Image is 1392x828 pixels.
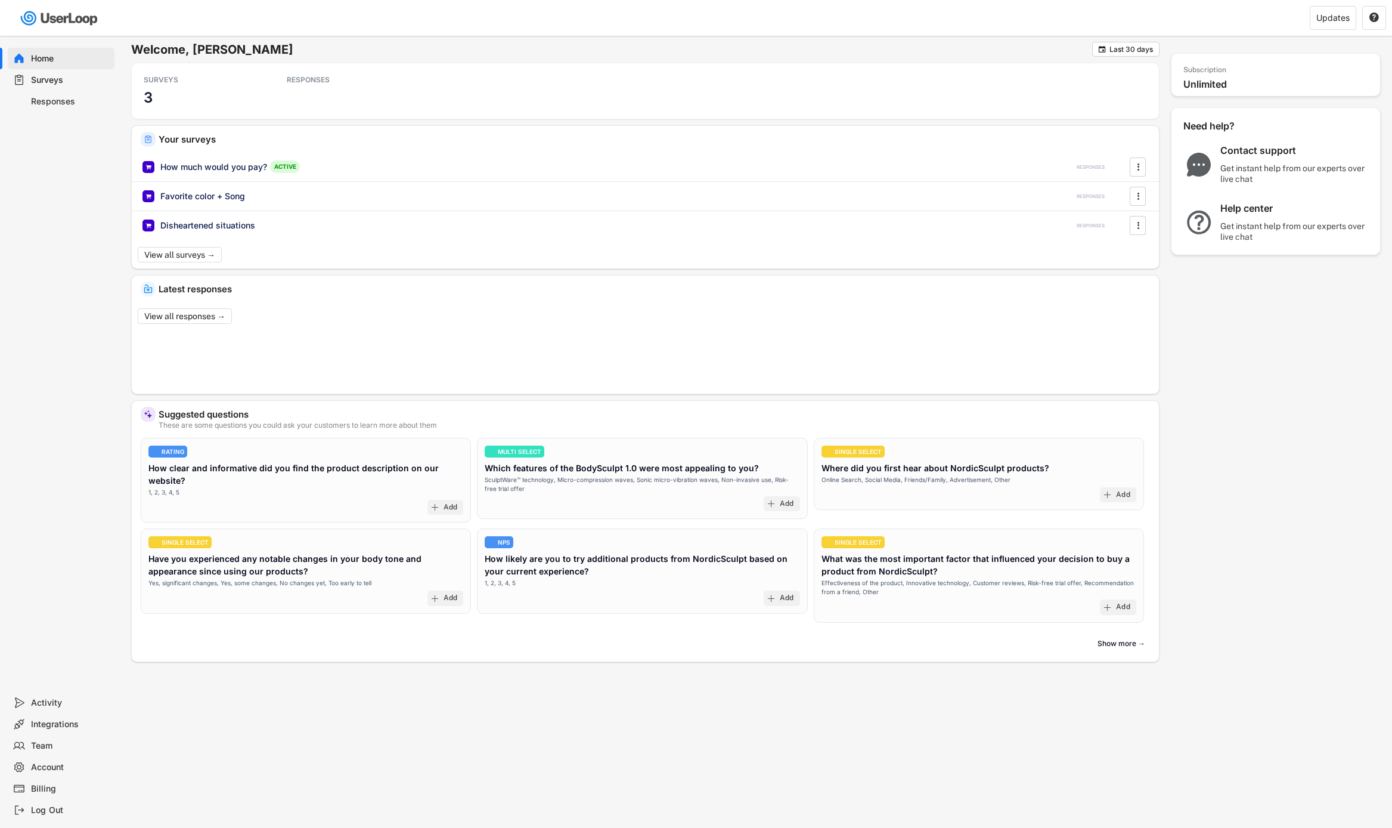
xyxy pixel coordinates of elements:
[1369,13,1379,23] button: 
[31,740,110,752] div: Team
[148,488,179,497] div: 1, 2, 3, 4, 5
[1116,490,1130,500] div: Add
[821,475,1010,484] div: Online Search, Social Media, Friends/Family, Advertisement, Other
[1077,193,1105,200] div: RESPONSES
[131,42,1092,57] h6: Welcome, [PERSON_NAME]
[1109,46,1153,53] div: Last 30 days
[151,449,157,455] img: yH5BAEAAAAALAAAAAABAAEAAAIBRAA7
[824,449,830,455] img: yH5BAEAAAAALAAAAAABAAEAAAIBRAA7
[144,410,153,419] img: MagicMajor%20%28Purple%29.svg
[160,161,267,173] div: How much would you pay?
[31,697,110,709] div: Activity
[31,783,110,795] div: Billing
[1183,120,1267,132] div: Need help?
[1077,223,1105,229] div: RESPONSES
[148,552,463,577] div: Have you experienced any notable changes in your body tone and appearance since using our products?
[31,805,110,816] div: Log Out
[1369,12,1379,23] text: 
[485,475,799,493] div: SculptWare™ technology, Micro-compression waves, Sonic micro-vibration waves, Non-invasive use, R...
[1132,217,1144,234] button: 
[485,579,516,588] div: 1, 2, 3, 4, 5
[287,75,394,85] div: RESPONSES
[1316,14,1350,22] div: Updates
[31,53,110,64] div: Home
[159,422,1150,429] div: These are some questions you could ask your customers to learn more about them
[821,552,1136,577] div: What was the most important factor that influenced your decision to buy a product from NordicSculpt?
[162,539,209,545] div: SINGLE SELECT
[1183,211,1214,234] img: QuestionMarkInverseMajor.svg
[1220,163,1369,184] div: Get instant help from our experts over live chat
[1183,153,1214,177] img: ChatMajor.svg
[144,285,153,293] img: IncomingMajor.svg
[159,410,1150,419] div: Suggested questions
[270,160,300,173] div: ACTIVE
[138,308,232,324] button: View all responses →
[780,594,794,603] div: Add
[1220,221,1369,242] div: Get instant help from our experts over live chat
[31,719,110,730] div: Integrations
[31,75,110,86] div: Surveys
[824,539,830,545] img: yH5BAEAAAAALAAAAAABAAEAAAIBRAA7
[31,96,110,107] div: Responses
[821,462,1049,474] div: Where did you first hear about NordicSculpt products?
[138,247,222,262] button: View all surveys →
[485,462,759,474] div: Which features of the BodySculpt 1.0 were most appealing to you?
[821,579,1136,597] div: Effectiveness of the product, Innovative technology, Customer reviews, Risk-free trial offer, Rec...
[144,88,153,107] h3: 3
[162,449,184,455] div: RATING
[31,762,110,773] div: Account
[144,75,251,85] div: SURVEYS
[1116,603,1130,612] div: Add
[488,449,494,455] img: yH5BAEAAAAALAAAAAABAAEAAAIBRAA7
[498,449,541,455] div: MULTI SELECT
[1220,202,1369,215] div: Help center
[498,539,510,545] div: NPS
[1077,164,1105,171] div: RESPONSES
[151,539,157,545] img: yH5BAEAAAAALAAAAAABAAEAAAIBRAA7
[1132,187,1144,205] button: 
[1220,144,1369,157] div: Contact support
[1098,45,1106,54] button: 
[148,462,463,487] div: How clear and informative did you find the product description on our website?
[1093,635,1150,653] button: Show more →
[1183,66,1226,75] div: Subscription
[444,594,458,603] div: Add
[160,190,245,202] div: Favorite color + Song
[18,6,102,30] img: userloop-logo-01.svg
[1137,190,1139,202] text: 
[485,552,799,577] div: How likely are you to try additional products from NordicSculpt based on your current experience?
[1183,78,1374,91] div: Unlimited
[444,503,458,512] div: Add
[1137,160,1139,173] text: 
[835,539,882,545] div: SINGLE SELECT
[148,579,371,588] div: Yes, significant changes, Yes, some changes, No changes yet, Too early to tell
[780,499,794,509] div: Add
[488,539,494,545] img: yH5BAEAAAAALAAAAAABAAEAAAIBRAA7
[159,135,1150,144] div: Your surveys
[159,285,1150,293] div: Latest responses
[1137,219,1139,231] text: 
[1099,45,1106,54] text: 
[1132,158,1144,176] button: 
[835,449,882,455] div: SINGLE SELECT
[160,220,255,231] div: Disheartened situations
